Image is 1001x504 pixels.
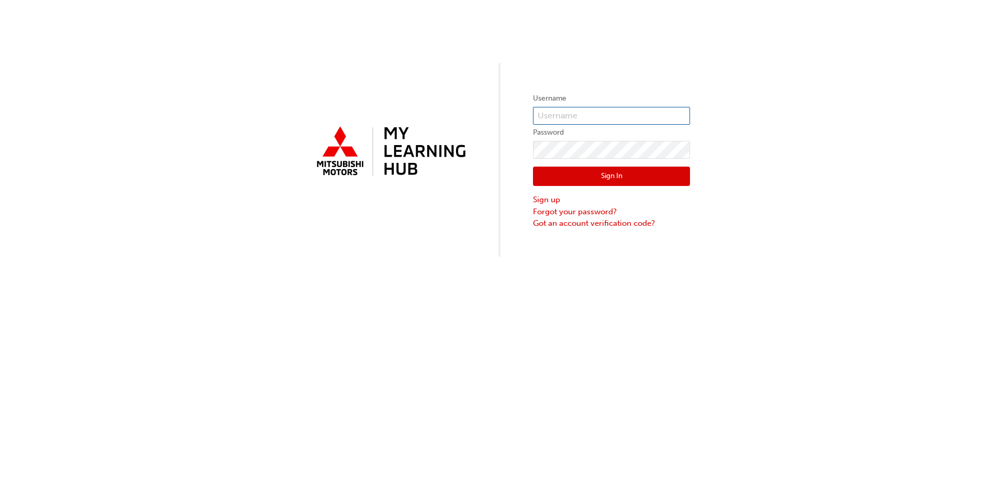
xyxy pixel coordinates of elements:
a: Got an account verification code? [533,217,690,229]
a: Sign up [533,194,690,206]
button: Sign In [533,167,690,187]
label: Username [533,92,690,105]
a: Forgot your password? [533,206,690,218]
img: mmal [311,122,468,182]
label: Password [533,126,690,139]
input: Username [533,107,690,125]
